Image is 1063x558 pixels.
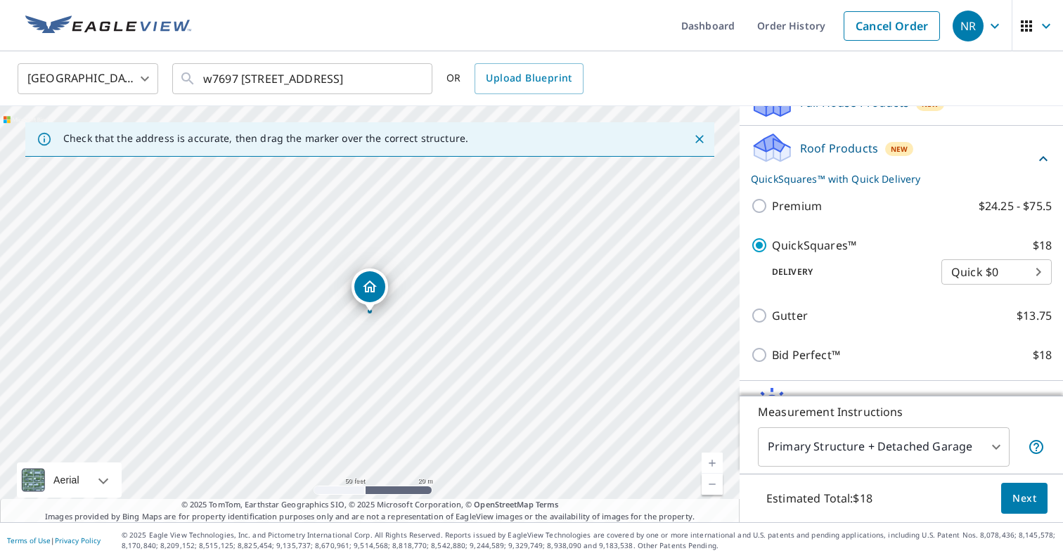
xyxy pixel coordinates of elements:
p: Delivery [751,266,941,278]
p: Estimated Total: $18 [755,483,884,514]
a: Privacy Policy [55,536,101,545]
p: Gutter [772,307,808,324]
p: QuickSquares™ [772,237,856,254]
p: $18 [1033,346,1052,363]
p: Roof Products [800,140,878,157]
div: Aerial [17,462,122,498]
p: $24.25 - $75.5 [979,197,1052,214]
p: Measurement Instructions [758,403,1045,420]
button: Close [690,130,709,148]
input: Search by address or latitude-longitude [203,59,404,98]
p: Bid Perfect™ [772,346,840,363]
a: Upload Blueprint [475,63,583,94]
a: Cancel Order [844,11,940,41]
p: $18 [1033,237,1052,254]
div: Dropped pin, building 1, Residential property, W7697 290th Ave Hager City, WI 54014 [352,268,388,312]
a: Terms of Use [7,536,51,545]
button: Next [1001,483,1048,514]
a: Current Level 19, Zoom In [702,453,723,474]
img: EV Logo [25,15,191,37]
p: © 2025 Eagle View Technologies, Inc. and Pictometry International Corp. All Rights Reserved. Repo... [122,530,1056,551]
div: OR [446,63,584,94]
div: Primary Structure + Detached Garage [758,427,1010,467]
div: NR [953,11,984,41]
a: OpenStreetMap [474,499,533,510]
span: Your report will include the primary structure and a detached garage if one exists. [1028,439,1045,455]
a: Current Level 19, Zoom Out [702,474,723,495]
div: Quick $0 [941,252,1052,292]
p: QuickSquares™ with Quick Delivery [751,171,1035,186]
div: Aerial [49,462,84,498]
p: Check that the address is accurate, then drag the marker over the correct structure. [63,132,468,145]
div: [GEOGRAPHIC_DATA] [18,59,158,98]
p: Premium [772,197,822,214]
div: Solar ProductsNew [751,387,1052,420]
span: Upload Blueprint [486,70,572,87]
span: Next [1012,490,1036,507]
p: | [7,536,101,545]
span: © 2025 TomTom, Earthstar Geographics SIO, © 2025 Microsoft Corporation, © [181,499,559,511]
a: Terms [536,499,559,510]
span: New [891,143,908,155]
div: Roof ProductsNewQuickSquares™ with Quick Delivery [751,131,1052,186]
p: $13.75 [1017,307,1052,324]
